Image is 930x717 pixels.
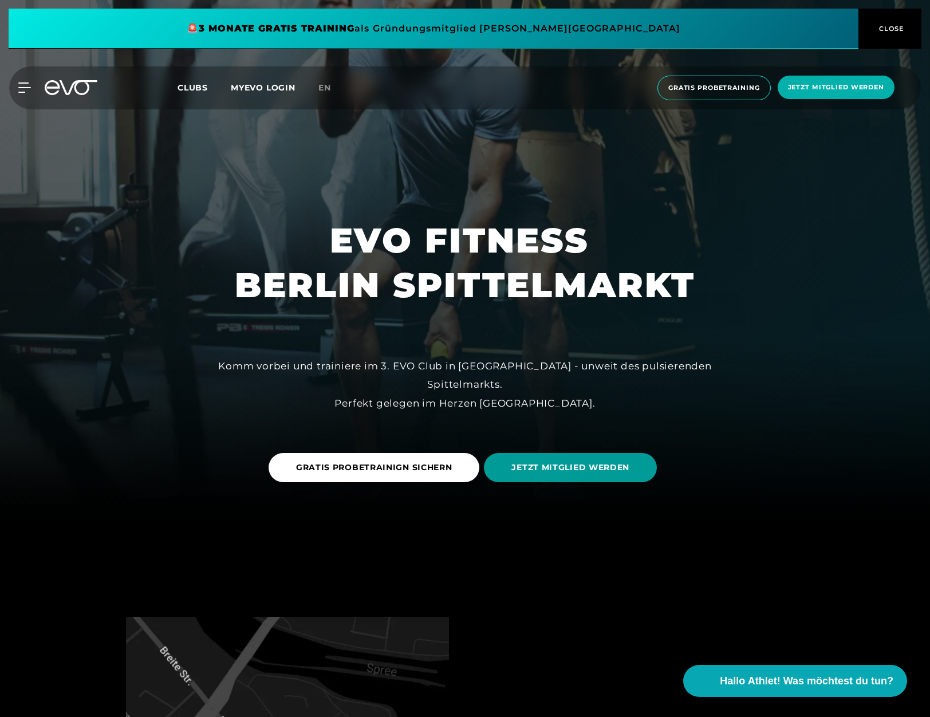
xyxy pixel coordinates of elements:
button: CLOSE [858,9,921,49]
span: Hallo Athlet! Was möchtest du tun? [720,673,893,689]
span: Clubs [178,82,208,93]
a: Jetzt Mitglied werden [774,76,898,100]
a: Clubs [178,82,231,93]
a: JETZT MITGLIED WERDEN [484,444,661,491]
button: Hallo Athlet! Was möchtest du tun? [683,665,907,697]
span: JETZT MITGLIED WERDEN [511,462,629,474]
span: GRATIS PROBETRAINIGN SICHERN [296,462,452,474]
span: en [318,82,331,93]
span: Jetzt Mitglied werden [788,82,884,92]
a: MYEVO LOGIN [231,82,295,93]
a: Gratis Probetraining [654,76,774,100]
a: en [318,81,345,94]
div: Komm vorbei und trainiere im 3. EVO Club in [GEOGRAPHIC_DATA] - unweit des pulsierenden Spittelma... [207,357,723,412]
h1: EVO FITNESS BERLIN SPITTELMARKT [235,218,695,308]
span: Gratis Probetraining [668,83,760,93]
a: GRATIS PROBETRAINIGN SICHERN [269,444,484,491]
span: CLOSE [876,23,904,34]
